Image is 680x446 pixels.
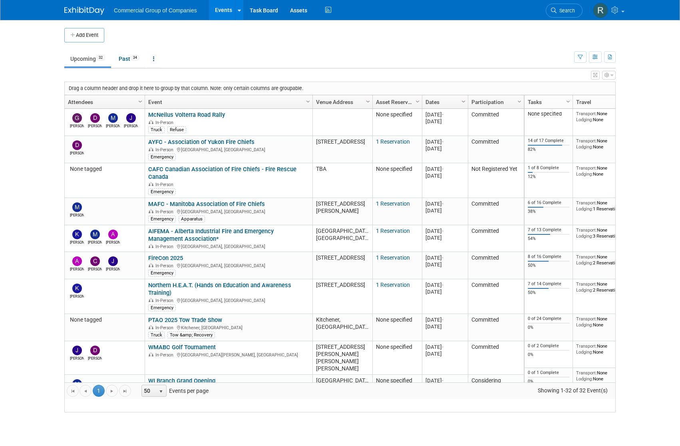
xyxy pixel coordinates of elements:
[136,95,145,107] a: Column Settings
[376,377,412,384] span: None specified
[576,165,597,171] span: Transport:
[516,98,523,105] span: Column Settings
[88,355,102,361] div: David West
[442,201,443,207] span: -
[64,51,111,66] a: Upcoming32
[137,98,143,105] span: Column Settings
[528,379,570,384] div: 0%
[528,263,570,268] div: 50%
[425,111,464,118] div: [DATE]
[119,385,131,397] a: Go to the last page
[576,322,593,328] span: Lodging:
[576,254,597,260] span: Transport:
[312,341,372,375] td: [STREET_ADDRESS][PERSON_NAME][PERSON_NAME][PERSON_NAME]
[106,123,120,129] div: Morgan MacKay
[148,154,176,160] div: Emergency
[576,165,634,177] div: None None
[528,352,570,358] div: 0%
[70,293,84,299] div: Kelly Mayhew
[149,263,153,267] img: In-Person Event
[414,98,421,105] span: Column Settings
[64,7,104,15] img: ExhibitDay
[425,138,464,145] div: [DATE]
[576,260,593,266] span: Lodging:
[425,228,464,234] div: [DATE]
[90,113,100,123] img: David West
[149,209,153,213] img: In-Person Event
[528,165,570,171] div: 1 of 8 Complete
[72,284,82,293] img: Kelly Mayhew
[376,228,410,234] a: 1 Reservation
[67,385,79,397] a: Go to the first page
[70,355,84,361] div: Jason Fast
[576,254,634,266] div: None 2 Reservations
[148,351,309,358] div: [GEOGRAPHIC_DATA][PERSON_NAME], [GEOGRAPHIC_DATA]
[316,95,367,109] a: Venue Address
[557,8,575,14] span: Search
[425,288,464,295] div: [DATE]
[64,28,104,42] button: Add Event
[576,144,593,150] span: Lodging:
[148,316,222,324] a: PTAO 2025 Tow Trade Show
[96,55,105,61] span: 32
[149,147,153,151] img: In-Person Event
[312,375,372,402] td: [GEOGRAPHIC_DATA], [GEOGRAPHIC_DATA]
[148,111,225,118] a: McNeilus Volterra Road Rally
[425,261,464,268] div: [DATE]
[155,263,176,268] span: In-Person
[425,234,464,241] div: [DATE]
[148,332,165,338] div: Truck
[442,317,443,323] span: -
[149,120,153,124] img: In-Person Event
[131,55,139,61] span: 34
[312,225,372,252] td: [GEOGRAPHIC_DATA], [GEOGRAPHIC_DATA]
[425,316,464,323] div: [DATE]
[528,174,570,180] div: 12%
[70,239,84,245] div: Kelly Mayhew
[80,385,91,397] a: Go to the previous page
[564,95,573,107] a: Column Settings
[528,236,570,242] div: 54%
[149,298,153,302] img: In-Person Event
[528,325,570,330] div: 0%
[425,323,464,330] div: [DATE]
[148,282,291,296] a: Northern H.E.A.T. (Hands on Education and Awareness Training)
[304,95,313,107] a: Column Settings
[528,200,570,206] div: 6 of 16 Complete
[576,111,597,116] span: Transport:
[108,230,118,239] img: Adam Dingman
[528,316,570,322] div: 0 of 24 Complete
[68,95,139,109] a: Attendees
[364,95,373,107] a: Column Settings
[376,95,417,109] a: Asset Reservations
[148,216,176,222] div: Emergency
[528,281,570,287] div: 7 of 14 Complete
[576,370,634,382] div: None None
[90,230,100,239] img: Mike Feduniw
[576,200,597,206] span: Transport:
[312,314,372,341] td: Kitchener, [GEOGRAPHIC_DATA]
[70,123,84,129] div: Gregg Stockdale
[576,117,593,122] span: Lodging:
[312,136,372,163] td: [STREET_ADDRESS]
[72,256,82,266] img: Alexander Cafovski
[468,314,524,341] td: Committed
[305,98,311,105] span: Column Settings
[425,145,464,152] div: [DATE]
[425,118,464,125] div: [DATE]
[155,147,176,152] span: In-Person
[155,244,176,249] span: In-Person
[376,138,410,145] a: 1 Reservation
[167,126,186,133] div: Refuse
[376,316,412,323] span: None specified
[312,279,372,314] td: [STREET_ADDRESS]
[312,198,372,225] td: [STREET_ADDRESS][PERSON_NAME]
[515,95,524,107] a: Column Settings
[88,123,102,129] div: David West
[576,343,634,355] div: None None
[106,239,120,245] div: Adam Dingman
[149,325,153,329] img: In-Person Event
[148,262,309,269] div: [GEOGRAPHIC_DATA], [GEOGRAPHIC_DATA]
[158,388,164,395] span: select
[109,388,115,394] span: Go to the next page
